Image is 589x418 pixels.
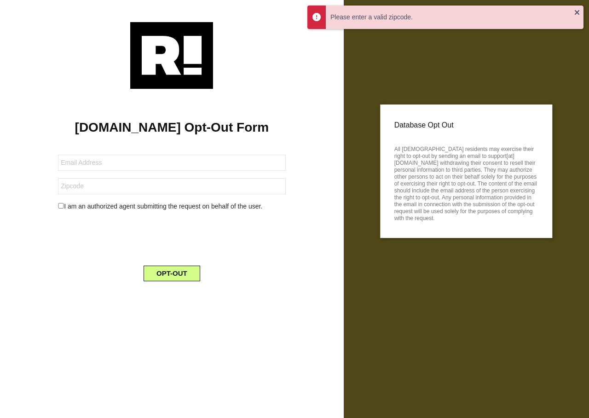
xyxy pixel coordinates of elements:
[14,120,330,135] h1: [DOMAIN_NAME] Opt-Out Form
[130,22,213,89] img: Retention.com
[394,143,538,222] p: All [DEMOGRAPHIC_DATA] residents may exercise their right to opt-out by sending an email to suppo...
[51,202,292,211] div: I am an authorized agent submitting the request on behalf of the user.
[102,219,242,255] iframe: reCAPTCHA
[144,266,200,281] button: OPT-OUT
[58,178,285,194] input: Zipcode
[58,155,285,171] input: Email Address
[330,12,574,22] div: Please enter a valid zipcode.
[394,118,538,132] p: Database Opt Out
